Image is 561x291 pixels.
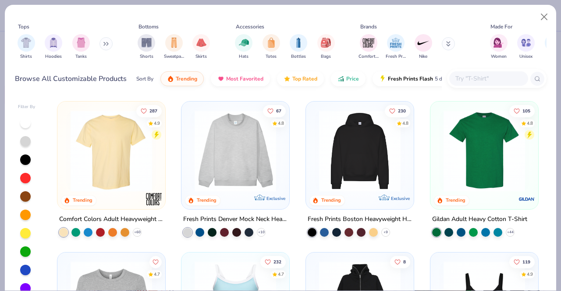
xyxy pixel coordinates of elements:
img: e55d29c3-c55d-459c-bfd9-9b1c499ab3c6 [156,110,246,192]
span: 67 [277,109,282,113]
img: 029b8af0-80e6-406f-9fdc-fdf898547912 [66,110,156,192]
img: Skirts Image [196,38,206,48]
img: Gildan logo [518,190,536,208]
button: Price [331,71,366,86]
button: Like [263,105,286,117]
span: Hats [239,53,249,60]
button: Like [509,105,535,117]
div: Brands [360,23,377,31]
div: filter for Bottles [290,34,307,60]
span: Skirts [195,53,207,60]
button: Top Rated [277,71,324,86]
span: Bags [321,53,331,60]
button: filter button [235,34,252,60]
div: filter for Fresh Prints [386,34,406,60]
button: filter button [18,34,35,60]
div: filter for Shirts [18,34,35,60]
img: Nike Image [417,36,430,49]
input: Try "T-Shirt" [454,74,522,84]
button: filter button [45,34,62,60]
span: Price [346,75,359,82]
button: filter button [263,34,280,60]
div: filter for Skirts [192,34,210,60]
img: Fresh Prints Image [389,36,402,49]
span: Shorts [140,53,153,60]
span: Fresh Prints Flash [388,75,433,82]
span: Most Favorited [226,75,263,82]
span: Totes [266,53,277,60]
button: Like [509,256,535,268]
button: filter button [192,34,210,60]
span: Exclusive [391,196,410,201]
div: filter for Bags [317,34,335,60]
span: Nike [419,53,427,60]
div: 4.7 [154,271,160,277]
div: filter for Shorts [138,34,155,60]
img: db319196-8705-402d-8b46-62aaa07ed94f [439,110,529,192]
img: Bottles Image [294,38,303,48]
button: Close [536,9,553,25]
button: Most Favorited [211,71,270,86]
img: Comfort Colors Image [362,36,375,49]
span: Exclusive [266,196,285,201]
div: 4.8 [278,120,284,126]
button: Like [385,105,410,117]
img: trending.gif [167,75,174,82]
button: filter button [164,34,184,60]
img: Bags Image [321,38,330,48]
span: + 44 [507,230,513,235]
button: Trending [160,71,204,86]
span: Bottles [291,53,306,60]
button: filter button [517,34,535,60]
img: Hats Image [239,38,249,48]
button: Like [136,105,162,117]
span: + 9 [383,230,388,235]
button: Like [390,256,410,268]
div: Tops [18,23,29,31]
span: 119 [522,259,530,264]
span: 5 day delivery [435,74,467,84]
span: + 60 [134,230,140,235]
div: filter for Comfort Colors [359,34,379,60]
button: Like [149,256,162,268]
span: Unisex [519,53,533,60]
span: Trending [176,75,197,82]
div: Fresh Prints Boston Heavyweight Hoodie [308,214,412,225]
img: Women Image [494,38,504,48]
img: Comfort Colors logo [145,190,162,208]
div: filter for Nike [415,34,432,60]
button: filter button [138,34,155,60]
button: filter button [386,34,406,60]
span: 105 [522,109,530,113]
div: Bottoms [138,23,159,31]
span: 8 [403,259,406,264]
div: Fresh Prints Denver Mock Neck Heavyweight Sweatshirt [183,214,288,225]
button: filter button [359,34,379,60]
div: Accessories [236,23,264,31]
button: filter button [490,34,508,60]
img: f5d85501-0dbb-4ee4-b115-c08fa3845d83 [190,110,280,192]
div: Made For [490,23,512,31]
div: 4.9 [527,271,533,277]
img: Totes Image [266,38,276,48]
div: 4.8 [402,120,408,126]
img: Tanks Image [76,38,86,48]
div: filter for Hats [235,34,252,60]
div: filter for Unisex [517,34,535,60]
span: 232 [274,259,282,264]
img: Hoodies Image [49,38,58,48]
span: Comfort Colors [359,53,379,60]
span: Sweatpants [164,53,184,60]
span: Top Rated [292,75,317,82]
img: flash.gif [379,75,386,82]
button: filter button [72,34,90,60]
button: Like [261,256,286,268]
div: filter for Hoodies [45,34,62,60]
button: Fresh Prints Flash5 day delivery [373,71,474,86]
div: 4.8 [527,120,533,126]
div: filter for Women [490,34,508,60]
img: Sweatpants Image [169,38,179,48]
button: filter button [415,34,432,60]
div: Comfort Colors Adult Heavyweight T-Shirt [59,214,163,225]
div: filter for Totes [263,34,280,60]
